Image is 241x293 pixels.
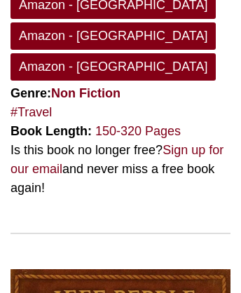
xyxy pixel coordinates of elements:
a: Amazon - [GEOGRAPHIC_DATA] [11,53,216,81]
a: Non Fiction [51,86,120,100]
strong: Genre: [11,86,120,100]
strong: Book Length: [11,124,92,138]
a: Sign up for our email [11,143,223,176]
a: 150-320 Pages [95,124,181,138]
a: #Travel [11,105,52,119]
div: Is this book no longer free? and never miss a free book again! [11,141,230,198]
a: Amazon - [GEOGRAPHIC_DATA] [11,22,216,50]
